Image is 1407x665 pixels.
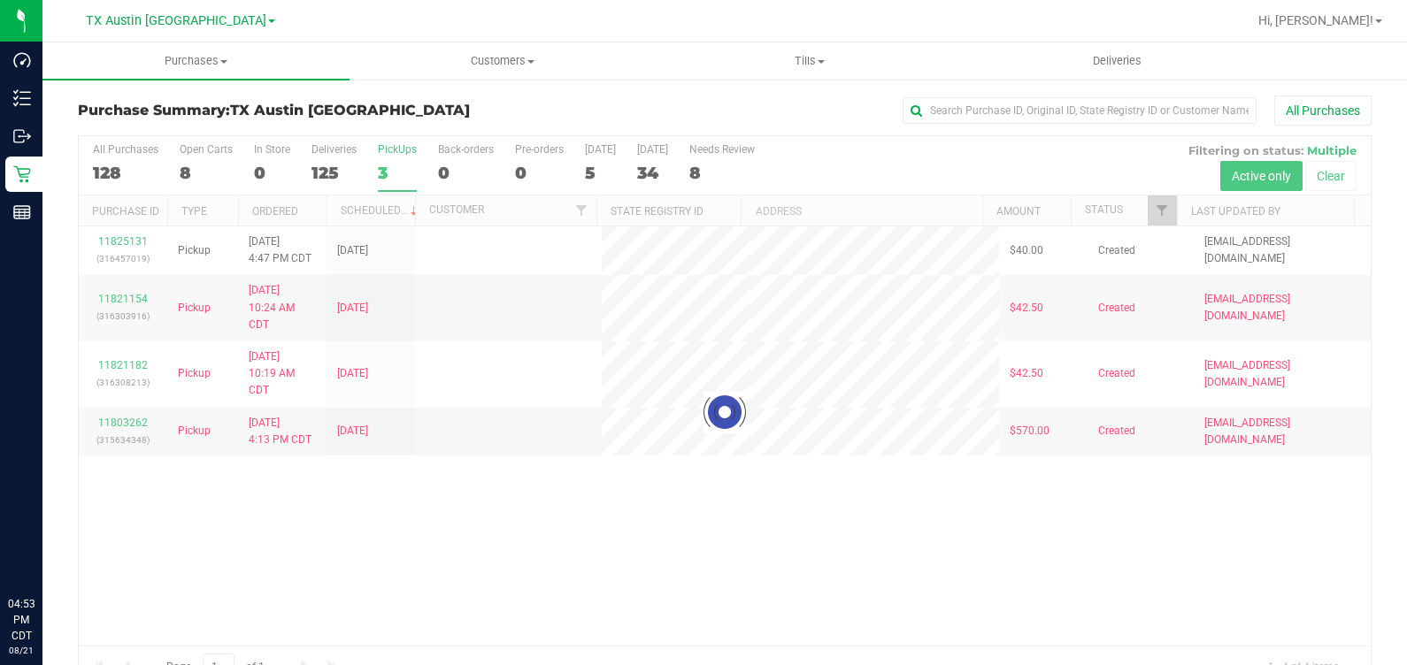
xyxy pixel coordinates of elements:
[657,53,963,69] span: Tills
[1274,96,1372,126] button: All Purchases
[86,13,266,28] span: TX Austin [GEOGRAPHIC_DATA]
[42,42,350,80] a: Purchases
[13,89,31,107] inline-svg: Inventory
[8,596,35,644] p: 04:53 PM CDT
[13,165,31,183] inline-svg: Retail
[657,42,964,80] a: Tills
[230,102,470,118] span: TX Austin [GEOGRAPHIC_DATA]
[13,203,31,221] inline-svg: Reports
[42,53,350,69] span: Purchases
[1069,53,1165,69] span: Deliveries
[350,53,656,69] span: Customers
[964,42,1271,80] a: Deliveries
[8,644,35,657] p: 08/21
[1258,13,1373,27] span: Hi, [PERSON_NAME]!
[903,97,1257,124] input: Search Purchase ID, Original ID, State Registry ID or Customer Name...
[350,42,657,80] a: Customers
[78,103,509,118] h3: Purchase Summary:
[13,51,31,69] inline-svg: Dashboard
[18,524,71,577] iframe: Resource center
[13,127,31,145] inline-svg: Outbound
